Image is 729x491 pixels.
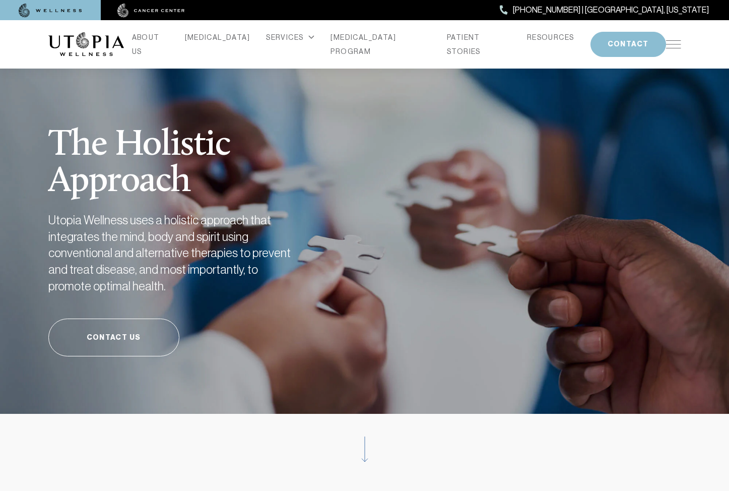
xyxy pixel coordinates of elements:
[513,4,709,17] span: [PHONE_NUMBER] | [GEOGRAPHIC_DATA], [US_STATE]
[666,40,681,48] img: icon-hamburger
[19,4,82,18] img: wellness
[527,30,574,44] a: RESOURCES
[48,319,179,356] a: Contact Us
[48,212,300,294] h2: Utopia Wellness uses a holistic approach that integrates the mind, body and spirit using conventi...
[48,32,124,56] img: logo
[48,102,346,200] h1: The Holistic Approach
[132,30,169,58] a: ABOUT US
[447,30,511,58] a: PATIENT STORIES
[330,30,431,58] a: [MEDICAL_DATA] PROGRAM
[590,32,666,57] button: CONTACT
[117,4,185,18] img: cancer center
[500,4,709,17] a: [PHONE_NUMBER] | [GEOGRAPHIC_DATA], [US_STATE]
[185,30,250,44] a: [MEDICAL_DATA]
[266,30,314,44] div: SERVICES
